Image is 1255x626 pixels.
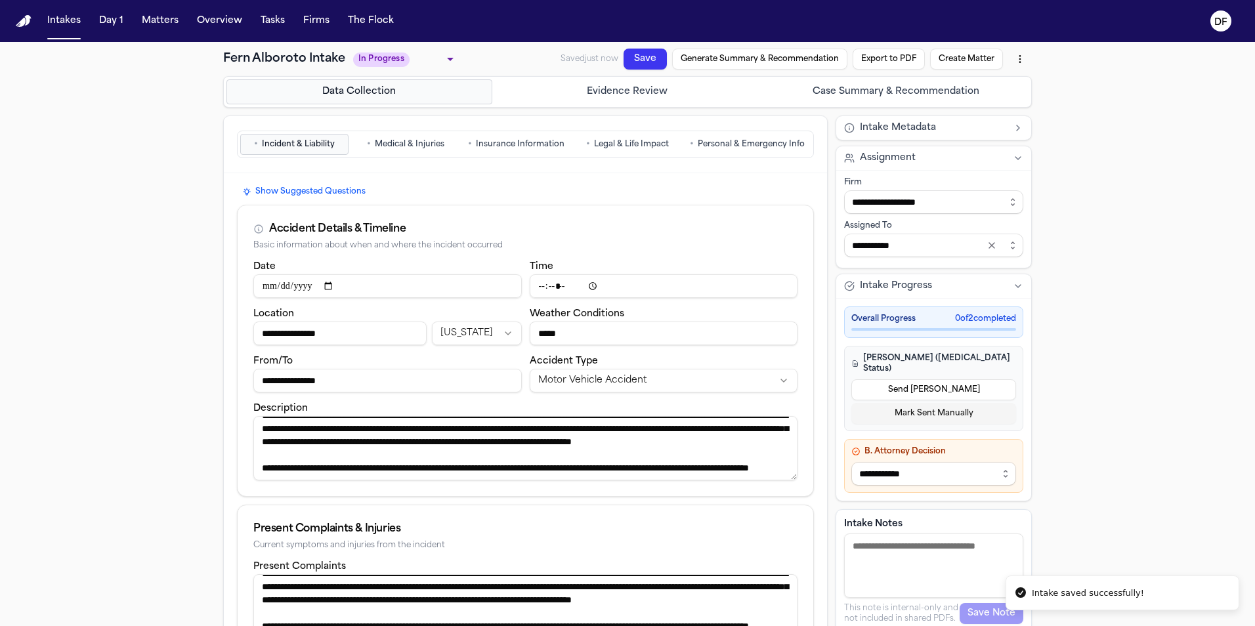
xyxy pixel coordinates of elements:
span: • [468,138,472,151]
label: Time [530,262,553,272]
label: Intake Notes [844,518,1023,531]
p: This note is internal-only and not included in shared PDFs. [844,603,960,624]
div: Present Complaints & Injuries [253,521,798,537]
button: Mark Sent Manually [851,403,1016,424]
button: Go to Insurance Information [462,134,570,155]
span: • [690,138,694,151]
div: Assigned To [844,220,1023,231]
button: Day 1 [94,9,129,33]
span: Intake Metadata [860,121,936,135]
textarea: Incident description [253,416,798,480]
div: Intake saved successfully! [1032,587,1144,600]
button: Incident state [432,322,521,345]
input: From/To destination [253,369,522,392]
nav: Intake steps [226,79,1029,104]
span: Saved just now [561,55,618,63]
img: Finch Logo [16,15,32,28]
button: Overview [192,9,247,33]
span: Legal & Life Impact [594,139,669,150]
button: Create Matter [930,49,1003,70]
button: Go to Medical & Injuries [351,134,459,155]
button: Send [PERSON_NAME] [851,379,1016,400]
button: Firms [298,9,335,33]
label: Accident Type [530,356,598,366]
div: Firm [844,177,1023,188]
h1: Fern Alboroto Intake [223,50,345,68]
textarea: Intake notes [844,533,1023,598]
input: Incident location [253,322,427,345]
button: Save [624,49,667,70]
button: Tasks [255,9,290,33]
button: Intake Metadata [836,116,1031,140]
h4: B. Attorney Decision [851,446,1016,457]
button: Go to Incident & Liability [240,134,349,155]
button: Matters [137,9,184,33]
span: Assignment [860,152,916,165]
button: Go to Case Summary & Recommendation step [763,79,1029,104]
div: Basic information about when and where the incident occurred [253,241,798,251]
input: Select firm [844,190,1023,214]
label: Date [253,262,276,272]
span: • [367,138,371,151]
label: Location [253,309,294,319]
button: Go to Data Collection step [226,79,492,104]
a: Home [16,15,32,28]
span: Personal & Emergency Info [698,139,805,150]
label: Weather Conditions [530,309,624,319]
span: In Progress [353,52,410,67]
button: Clear selection [981,234,1002,257]
input: Assign to staff member [844,234,1023,257]
button: The Flock [343,9,399,33]
span: Overall Progress [851,314,916,324]
span: Incident & Liability [262,139,335,150]
button: Go to Personal & Emergency Info [684,134,811,155]
button: Assignment [836,146,1031,170]
div: Update intake status [353,50,458,68]
div: Accident Details & Timeline [269,221,406,237]
button: Intakes [42,9,86,33]
h4: [PERSON_NAME] ([MEDICAL_DATA] Status) [851,353,1016,374]
input: Weather conditions [530,322,798,345]
button: Show Suggested Questions [237,184,371,199]
button: Go to Legal & Life Impact [573,134,681,155]
span: Intake Progress [860,280,932,293]
span: Insurance Information [476,139,564,150]
input: Incident date [253,274,522,298]
label: From/To [253,356,293,366]
div: Current symptoms and injuries from the incident [253,541,798,551]
span: Medical & Injuries [375,139,444,150]
span: 0 of 2 completed [955,314,1016,324]
span: • [586,138,590,151]
button: More actions [1008,47,1032,71]
label: Description [253,404,308,413]
button: Generate Summary & Recommendation [672,49,847,70]
button: Intake Progress [836,274,1031,298]
input: Incident time [530,274,798,298]
button: Export to PDF [853,49,925,70]
button: Go to Evidence Review step [495,79,761,104]
label: Present Complaints [253,562,346,572]
span: • [254,138,258,151]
